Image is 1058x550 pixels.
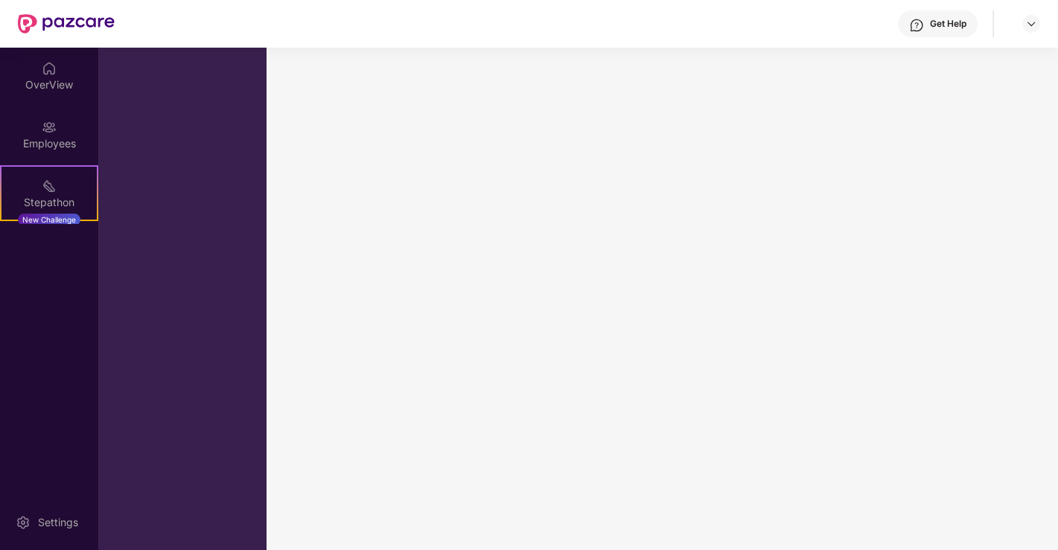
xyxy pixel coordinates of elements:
img: svg+xml;base64,PHN2ZyB4bWxucz0iaHR0cDovL3d3dy53My5vcmcvMjAwMC9zdmciIHdpZHRoPSIyMSIgaGVpZ2h0PSIyMC... [42,179,57,194]
img: svg+xml;base64,PHN2ZyBpZD0iRW1wbG95ZWVzIiB4bWxucz0iaHR0cDovL3d3dy53My5vcmcvMjAwMC9zdmciIHdpZHRoPS... [42,120,57,135]
div: Stepathon [1,195,97,210]
div: Get Help [930,18,966,30]
div: New Challenge [18,214,80,226]
img: New Pazcare Logo [18,14,115,33]
img: svg+xml;base64,PHN2ZyBpZD0iU2V0dGluZy0yMHgyMCIgeG1sbnM9Imh0dHA6Ly93d3cudzMub3JnLzIwMDAvc3ZnIiB3aW... [16,515,31,530]
div: Settings [34,515,83,530]
img: svg+xml;base64,PHN2ZyBpZD0iSG9tZSIgeG1sbnM9Imh0dHA6Ly93d3cudzMub3JnLzIwMDAvc3ZnIiB3aWR0aD0iMjAiIG... [42,61,57,76]
img: svg+xml;base64,PHN2ZyBpZD0iRHJvcGRvd24tMzJ4MzIiIHhtbG5zPSJodHRwOi8vd3d3LnczLm9yZy8yMDAwL3N2ZyIgd2... [1025,18,1037,30]
img: svg+xml;base64,PHN2ZyBpZD0iSGVscC0zMngzMiIgeG1sbnM9Imh0dHA6Ly93d3cudzMub3JnLzIwMDAvc3ZnIiB3aWR0aD... [909,18,924,33]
